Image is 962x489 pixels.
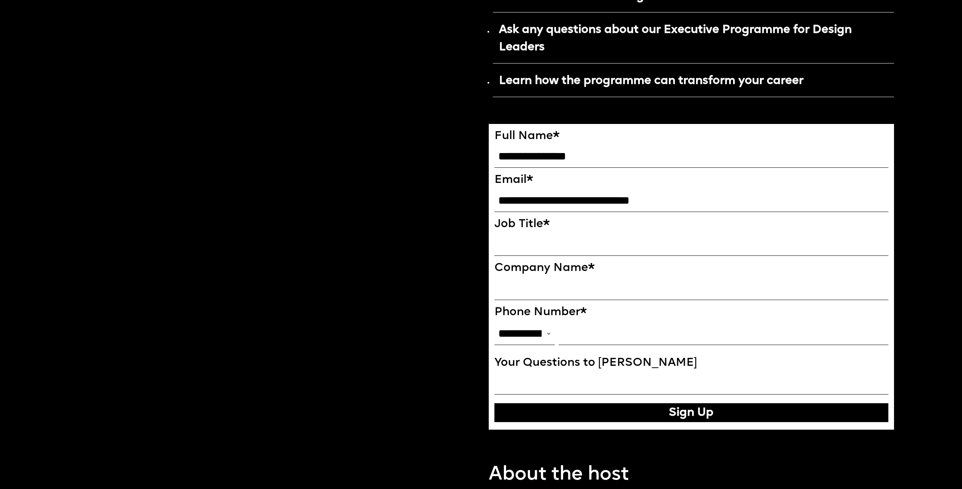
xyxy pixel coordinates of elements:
label: Your Questions to [PERSON_NAME] [494,356,889,370]
button: Sign Up [494,403,889,422]
strong: Ask any questions about our Executive Programme for Design Leaders [499,24,852,53]
label: Company Name [494,262,889,275]
label: Job Title [494,218,889,232]
label: Full Name [494,130,889,144]
label: Phone Number [494,306,889,320]
strong: Learn how the programme can transform your career [499,75,803,87]
label: Email [494,173,889,187]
